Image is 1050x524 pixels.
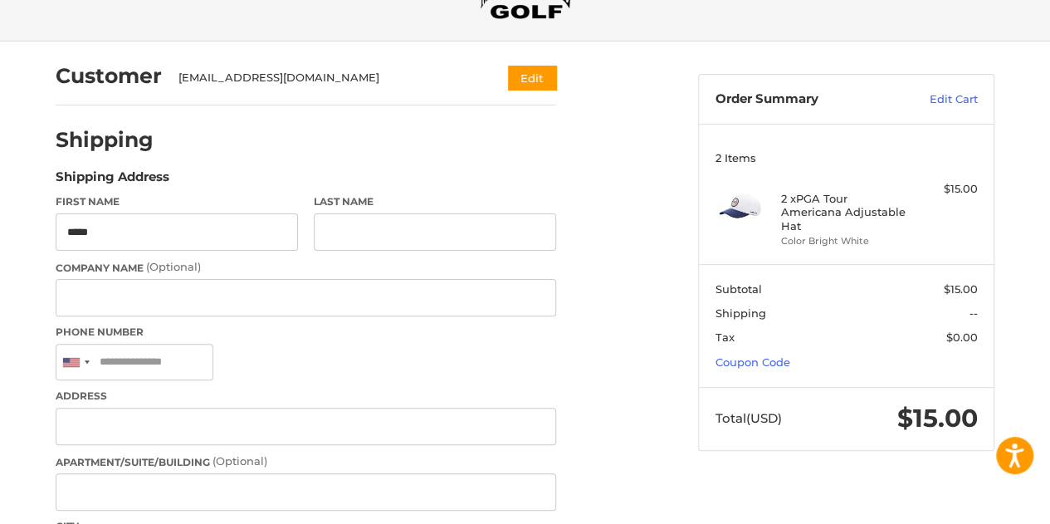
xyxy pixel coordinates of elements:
[56,127,154,153] h2: Shipping
[715,355,790,369] a: Coupon Code
[56,194,298,209] label: First Name
[56,345,95,380] div: United States: +1
[314,194,556,209] label: Last Name
[781,234,908,248] li: Color Bright White
[715,306,766,320] span: Shipping
[894,91,978,108] a: Edit Cart
[56,325,556,340] label: Phone Number
[178,70,476,86] div: [EMAIL_ADDRESS][DOMAIN_NAME]
[969,306,978,320] span: --
[715,410,782,426] span: Total (USD)
[56,453,556,470] label: Apartment/Suite/Building
[946,331,978,344] span: $0.00
[146,260,201,273] small: (Optional)
[715,151,978,164] h3: 2 Items
[56,168,169,194] legend: Shipping Address
[944,282,978,296] span: $15.00
[781,192,908,233] h4: 2 x PGA Tour Americana Adjustable Hat
[508,66,556,90] button: Edit
[912,181,978,198] div: $15.00
[56,389,556,404] label: Address
[56,63,162,89] h2: Customer
[897,403,978,433] span: $15.00
[715,331,735,344] span: Tax
[212,454,267,468] small: (Optional)
[715,91,894,108] h3: Order Summary
[56,259,556,276] label: Company Name
[715,282,762,296] span: Subtotal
